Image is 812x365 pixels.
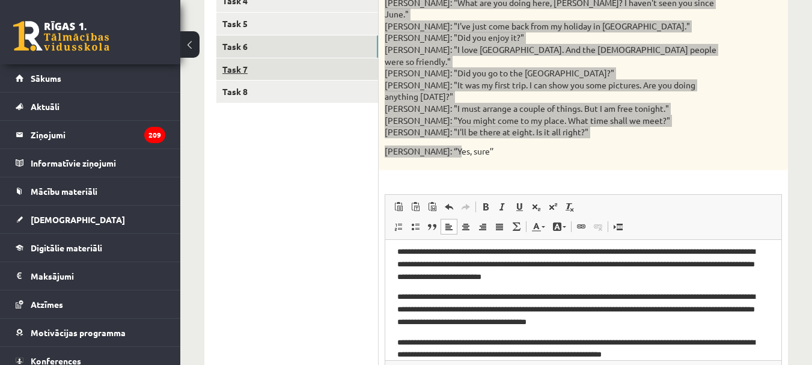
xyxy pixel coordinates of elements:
a: Math [508,219,525,235]
a: Align Left [441,219,457,235]
span: Digitālie materiāli [31,242,102,253]
a: Underline (Ctrl+U) [511,199,528,215]
a: Informatīvie ziņojumi [16,149,165,177]
a: Task 6 [216,35,378,58]
i: 209 [144,127,165,143]
legend: Ziņojumi [31,121,165,149]
a: Paste from Word [424,199,441,215]
a: Insert Page Break for Printing [609,219,626,235]
a: Link (Ctrl+K) [573,219,590,235]
a: Remove Format [561,199,578,215]
a: Unlink [590,219,606,235]
a: Maksājumi [16,262,165,290]
a: Paste as plain text (Ctrl+Shift+V) [407,199,424,215]
span: Atzīmes [31,299,63,310]
a: Sākums [16,64,165,92]
a: Block Quote [424,219,441,235]
a: Aktuāli [16,93,165,120]
a: Center [457,219,474,235]
a: Digitālie materiāli [16,234,165,262]
body: Editor, wiswyg-editor-user-answer-47024835176380 [12,6,384,121]
a: Italic (Ctrl+I) [494,199,511,215]
span: Sākums [31,73,61,84]
a: Bold (Ctrl+B) [477,199,494,215]
a: Task 5 [216,13,378,35]
a: Ziņojumi209 [16,121,165,149]
span: [DEMOGRAPHIC_DATA] [31,214,125,225]
a: Subscript [528,199,545,215]
a: Background Color [549,219,570,235]
a: Task 7 [216,58,378,81]
a: Align Right [474,219,491,235]
a: Motivācijas programma [16,319,165,346]
a: Rīgas 1. Tālmācības vidusskola [13,21,109,51]
p: [PERSON_NAME]: ‘’Yes, sure’’ [385,146,722,158]
a: Superscript [545,199,561,215]
a: Mācību materiāli [16,177,165,205]
a: Redo (Ctrl+Y) [457,199,474,215]
iframe: Editor, wiswyg-editor-user-answer-47024835176380 [385,240,781,360]
a: Insert/Remove Numbered List [390,219,407,235]
span: Mācību materiāli [31,186,97,197]
a: Task 8 [216,81,378,103]
span: Motivācijas programma [31,327,126,338]
a: [DEMOGRAPHIC_DATA] [16,206,165,233]
a: Insert/Remove Bulleted List [407,219,424,235]
a: Paste (Ctrl+V) [390,199,407,215]
a: Atzīmes [16,290,165,318]
a: Text Color [528,219,549,235]
a: Justify [491,219,508,235]
legend: Maksājumi [31,262,165,290]
legend: Informatīvie ziņojumi [31,149,165,177]
span: Aktuāli [31,101,60,112]
a: Undo (Ctrl+Z) [441,199,457,215]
